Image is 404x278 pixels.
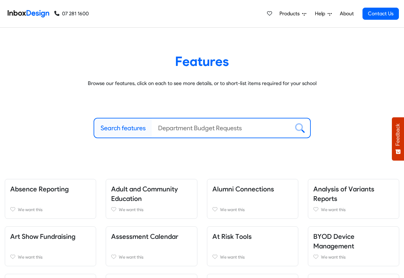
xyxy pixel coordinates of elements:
[101,123,146,133] label: Search features
[10,185,69,193] a: Absence Reporting
[10,80,394,87] p: Browse our features, click on each to see more details, or to short-list items required for your ...
[279,10,302,18] span: Products
[202,179,303,219] div: Alumni Connections
[54,10,89,18] a: 07 281 1600
[338,7,355,20] a: About
[10,206,91,213] a: We want this
[111,185,178,203] a: Adult and Community Education
[119,207,143,212] span: We want this
[101,226,202,266] div: Assessment Calendar
[315,10,328,18] span: Help
[119,254,143,260] span: We want this
[321,207,346,212] span: We want this
[303,179,404,219] div: Analysis of Variants Reports
[18,254,42,260] span: We want this
[212,185,274,193] a: Alumni Connections
[312,7,334,20] a: Help
[10,232,75,240] a: Art Show Fundraising
[10,53,394,69] heading: Features
[321,254,346,260] span: We want this
[220,254,245,260] span: We want this
[111,206,192,213] a: We want this
[362,8,399,20] a: Contact Us
[313,206,394,213] a: We want this
[220,207,245,212] span: We want this
[212,206,293,213] a: We want this
[313,185,374,203] a: Analysis of Variants Reports
[313,232,354,250] a: BYOD Device Management
[111,232,178,240] a: Assessment Calendar
[10,253,91,261] a: We want this
[152,118,290,138] input: Department Budget Requests
[303,226,404,266] div: BYOD Device Management
[111,253,192,261] a: We want this
[101,179,202,219] div: Adult and Community Education
[392,117,404,160] button: Feedback - Show survey
[212,253,293,261] a: We want this
[212,232,252,240] a: At Risk Tools
[395,124,401,146] span: Feedback
[202,226,303,266] div: At Risk Tools
[277,7,309,20] a: Products
[313,253,394,261] a: We want this
[18,207,42,212] span: We want this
